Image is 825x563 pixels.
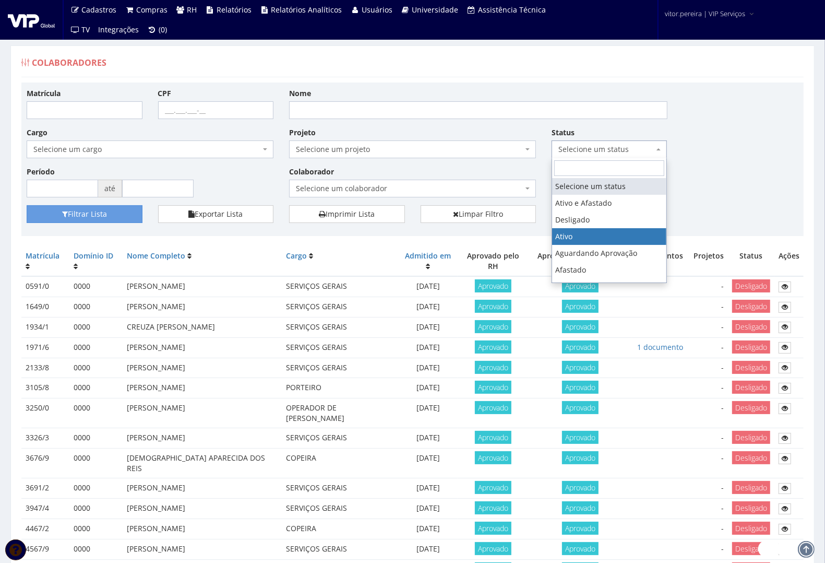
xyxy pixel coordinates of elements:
span: até [98,180,122,197]
td: 0591/0 [21,276,69,297]
td: 4567/9 [21,539,69,559]
td: OPERADOR DE [PERSON_NAME] [282,398,399,428]
td: - [689,276,728,297]
span: Cadastros [82,5,117,15]
td: 0000 [69,499,123,519]
td: - [689,317,728,337]
a: Admitido em [405,251,451,261]
td: PORTEIRO [282,378,399,398]
td: SERVIÇOS GERAIS [282,539,399,559]
span: Aprovado [475,451,511,464]
td: [DATE] [398,297,458,317]
li: Aguardando Dados do Colaborador [552,278,666,306]
td: [DATE] [398,519,458,539]
a: Domínio ID [74,251,113,261]
label: Período [27,167,55,177]
li: Selecione um status [552,178,666,195]
a: Matrícula [26,251,59,261]
td: 2133/8 [21,358,69,378]
td: 0000 [69,478,123,499]
th: Status [728,247,774,276]
td: 3947/4 [21,499,69,519]
td: 3250/0 [21,398,69,428]
span: Aprovado [562,401,599,414]
span: Aprovado [562,341,599,354]
span: Aprovado [475,300,511,313]
td: - [689,297,728,317]
a: Limpar Filtro [421,205,536,223]
span: Aprovado [475,279,511,292]
td: SERVIÇOS GERAIS [282,428,399,449]
td: [DATE] [398,499,458,519]
td: 3326/3 [21,428,69,449]
td: 3676/9 [21,449,69,478]
a: TV [66,20,94,40]
span: Selecione um colaborador [289,180,536,197]
a: Imprimir Lista [289,205,405,223]
span: Desligado [732,320,770,333]
span: Aprovado [475,431,511,444]
td: - [689,539,728,559]
td: 0000 [69,317,123,337]
button: Exportar Lista [158,205,274,223]
td: [PERSON_NAME] [123,276,282,297]
li: Ativo e Afastado [552,195,666,212]
li: Afastado [552,262,666,278]
td: SERVIÇOS GERAIS [282,276,399,297]
td: - [689,449,728,478]
th: Projetos [689,247,728,276]
label: CPF [158,88,172,99]
span: Aprovado [475,401,511,414]
td: CREUZA [PERSON_NAME] [123,317,282,337]
span: Aprovado [475,501,511,514]
td: 0000 [69,297,123,317]
span: Universidade [412,5,459,15]
td: - [689,378,728,398]
span: Desligado [732,401,770,414]
span: Aprovado [562,381,599,394]
span: Desligado [732,501,770,514]
span: Desligado [732,451,770,464]
td: [DATE] [398,449,458,478]
span: RH [187,5,197,15]
td: [PERSON_NAME] [123,297,282,317]
span: Relatórios [217,5,252,15]
th: Ações [774,247,804,276]
td: - [689,398,728,428]
td: [PERSON_NAME] [123,539,282,559]
a: Cargo [286,251,307,261]
input: ___.___.___-__ [158,101,274,119]
span: Selecione um cargo [27,140,273,158]
span: Colaboradores [32,57,106,68]
span: Aprovado [562,300,599,313]
li: Aguardando Aprovação [552,245,666,262]
td: 1649/0 [21,297,69,317]
label: Projeto [289,127,316,138]
a: Nome Completo [127,251,185,261]
span: Aprovado [475,320,511,333]
span: Aprovado [562,522,599,535]
td: [DATE] [398,276,458,297]
td: [DATE] [398,398,458,428]
span: Assistência Técnica [478,5,546,15]
td: COPEIRA [282,519,399,539]
span: Selecione um projeto [296,144,523,155]
td: [DATE] [398,317,458,337]
li: Desligado [552,212,666,228]
td: - [689,428,728,449]
td: 0000 [69,449,123,478]
button: Filtrar Lista [27,205,142,223]
span: Aprovado [475,542,511,555]
span: Desligado [732,300,770,313]
th: Aprovado pela Diretoria RH [529,247,632,276]
span: Aprovado [475,361,511,374]
span: Integrações [99,25,139,34]
td: COPEIRA [282,449,399,478]
td: SERVIÇOS GERAIS [282,358,399,378]
span: Desligado [732,361,770,374]
label: Nome [289,88,311,99]
td: - [689,519,728,539]
span: Aprovado [562,431,599,444]
td: - [689,478,728,499]
span: Desligado [732,381,770,394]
